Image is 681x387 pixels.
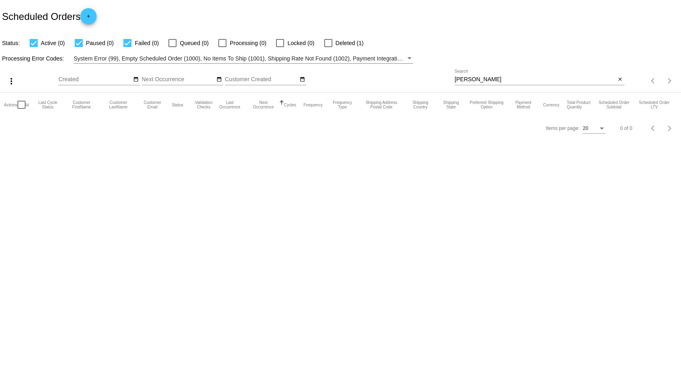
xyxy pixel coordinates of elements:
[336,38,364,48] span: Deleted (1)
[2,8,97,24] h2: Scheduled Orders
[133,76,139,83] mat-icon: date_range
[304,102,323,107] button: Change sorting for Frequency
[135,38,159,48] span: Failed (0)
[103,100,133,109] button: Change sorting for CustomerLastName
[583,126,606,132] mat-select: Items per page:
[216,76,222,83] mat-icon: date_range
[67,100,96,109] button: Change sorting for CustomerFirstName
[142,76,215,83] input: Next Occurrence
[662,73,678,89] button: Next page
[41,38,65,48] span: Active (0)
[440,100,462,109] button: Change sorting for ShippingState
[191,93,217,117] mat-header-cell: Validation Checks
[180,38,209,48] span: Queued (0)
[217,100,243,109] button: Change sorting for LastOccurrenceUtc
[36,100,59,109] button: Change sorting for LastProcessingCycleId
[86,38,114,48] span: Paused (0)
[546,125,580,131] div: Items per page:
[58,76,131,83] input: Created
[362,100,401,109] button: Change sorting for ShippingPostcode
[596,100,631,109] button: Change sorting for Subtotal
[616,76,625,84] button: Clear
[230,38,266,48] span: Processing (0)
[287,38,314,48] span: Locked (0)
[140,100,165,109] button: Change sorting for CustomerEmail
[543,102,560,107] button: Change sorting for CurrencyIso
[470,100,504,109] button: Change sorting for PreferredShippingOption
[455,76,616,83] input: Search
[620,125,632,131] div: 0 of 0
[645,120,662,136] button: Previous page
[300,76,305,83] mat-icon: date_range
[284,102,296,107] button: Change sorting for Cycles
[330,100,355,109] button: Change sorting for FrequencyType
[250,100,276,109] button: Change sorting for NextOccurrenceUtc
[583,125,588,131] span: 20
[2,40,20,46] span: Status:
[6,76,16,86] mat-icon: more_vert
[74,54,414,64] mat-select: Filter by Processing Error Codes
[511,100,536,109] button: Change sorting for PaymentMethod.Type
[645,73,662,89] button: Previous page
[84,13,93,23] mat-icon: add
[567,93,596,117] mat-header-cell: Total Product Quantity
[617,76,623,83] mat-icon: close
[408,100,433,109] button: Change sorting for ShippingCountry
[4,93,17,117] mat-header-cell: Actions
[2,55,64,62] span: Processing Error Codes:
[662,120,678,136] button: Next page
[172,102,183,107] button: Change sorting for Status
[225,76,298,83] input: Customer Created
[639,100,670,109] button: Change sorting for LifetimeValue
[26,102,29,107] button: Change sorting for Id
